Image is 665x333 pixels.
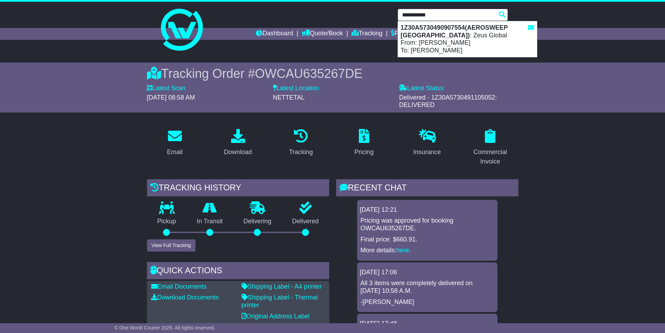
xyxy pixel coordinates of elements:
a: Tracking [352,28,382,40]
div: Quick Actions [147,262,329,281]
p: -[PERSON_NAME] [361,298,494,306]
p: All 3 items were completely delivered on [DATE] 10:58 A.M. [361,280,494,295]
div: [DATE] 17:06 [360,269,495,276]
p: In Transit [186,218,233,225]
a: Download [219,126,256,159]
p: Final price: $660.91. [361,236,494,244]
a: Insurance [409,126,445,159]
a: Pricing [350,126,378,159]
div: Tracking history [147,179,329,198]
strong: 1Z30A5730490907554(AEROSWEEP [GEOGRAPHIC_DATA]) [401,24,508,39]
a: Shipping Label - Thermal printer [242,294,318,309]
span: OWCAU635267DE [255,66,362,81]
p: Delivered [282,218,329,225]
div: Tracking Order # [147,66,518,81]
a: Financials [391,28,423,40]
p: Delivering [233,218,282,225]
div: Tracking [289,147,313,157]
div: Email [167,147,183,157]
p: More details: . [361,247,494,254]
div: Download [224,147,252,157]
span: [DATE] 08:58 AM [147,94,195,101]
div: Pricing [354,147,374,157]
span: © One World Courier 2025. All rights reserved. [114,325,215,331]
a: Shipping Label - A4 printer [242,283,322,290]
a: Tracking [285,126,317,159]
button: View Full Tracking [147,239,195,252]
a: here [397,247,409,254]
a: Commercial Invoice [462,126,518,169]
div: RECENT CHAT [336,179,518,198]
a: Dashboard [256,28,293,40]
div: [DATE] 17:48 [360,320,495,328]
label: Latest Status [399,85,444,92]
a: Email Documents [151,283,207,290]
p: Pickup [147,218,187,225]
a: Quote/Book [302,28,343,40]
span: NETTETAL [273,94,305,101]
p: Pricing was approved for booking OWCAU635267DE. [361,217,494,232]
label: Latest Location [273,85,319,92]
a: Original Address Label [242,313,310,320]
div: Commercial Invoice [467,147,514,166]
a: Email [162,126,187,159]
a: Download Documents [151,294,219,301]
div: Insurance [413,147,441,157]
span: Delivered - 1Z30A5730491105052: DELIVERED [399,94,497,109]
div: : Zeus Global From: [PERSON_NAME] To: [PERSON_NAME] [398,21,537,57]
label: Latest Scan [147,85,186,92]
div: [DATE] 12:21 [360,206,495,214]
